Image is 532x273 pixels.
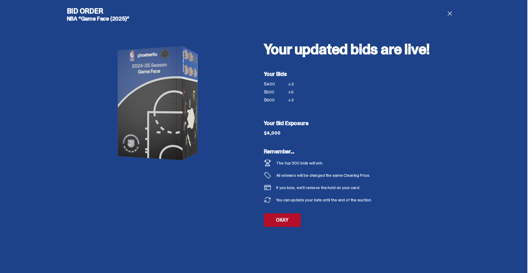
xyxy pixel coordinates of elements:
[264,131,280,135] div: $4,000
[276,185,360,190] div: If you lose, we’ll remove the hold on your card.
[264,42,461,57] h2: Your updated bids are live!
[276,173,421,177] div: All winners will be charged the same Clearing Price.
[264,121,461,126] h5: Your Bid Exposure
[276,198,372,202] div: You can update your bids until the end of the auction.
[98,26,221,180] img: product image
[288,82,298,90] div: x 2
[288,98,298,106] div: x 3
[288,90,298,98] div: x 5
[264,90,288,94] div: $500
[67,16,252,22] h5: NBA “Game Face (2025)”
[276,161,323,165] div: The top 300 bids will win.
[264,98,288,102] div: $600
[264,82,288,86] div: $400
[264,149,421,154] h5: Remember...
[264,71,461,77] h5: Your Bids
[67,7,252,15] h4: Bid Order
[264,213,301,227] a: OKAY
